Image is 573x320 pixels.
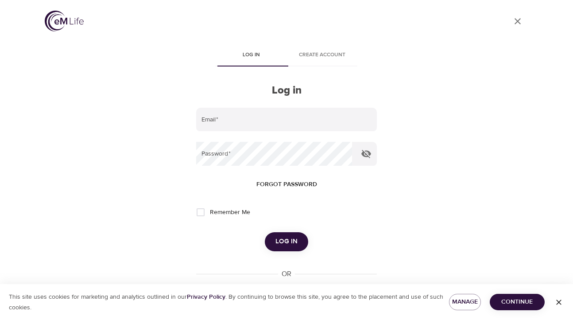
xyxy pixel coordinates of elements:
span: Forgot password [256,179,317,190]
button: Log in [265,232,308,251]
div: disabled tabs example [196,45,377,66]
a: close [507,11,528,32]
img: logo [45,11,84,31]
span: Continue [497,297,538,308]
button: Manage [449,294,481,310]
span: Log in [275,236,298,247]
a: Privacy Policy [187,293,225,301]
button: Forgot password [253,176,321,193]
div: OR [278,269,295,279]
h2: Log in [196,84,377,97]
button: Continue [490,294,545,310]
span: Manage [456,297,474,308]
span: Remember Me [210,208,250,217]
span: Log in [221,51,281,60]
span: Create account [292,51,352,60]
